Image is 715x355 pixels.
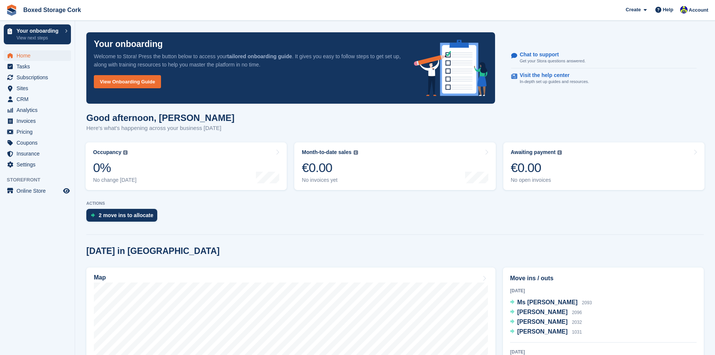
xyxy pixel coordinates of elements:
[517,328,567,335] span: [PERSON_NAME]
[17,94,62,104] span: CRM
[689,6,708,14] span: Account
[17,137,62,148] span: Coupons
[86,201,704,206] p: ACTIONS
[354,150,358,155] img: icon-info-grey-7440780725fd019a000dd9b08b2336e03edf1995a4989e88bcd33f0948082b44.svg
[517,319,567,325] span: [PERSON_NAME]
[99,212,154,218] div: 2 move ins to allocate
[7,176,75,184] span: Storefront
[4,159,71,170] a: menu
[510,317,582,327] a: [PERSON_NAME] 2032
[17,61,62,72] span: Tasks
[511,68,697,89] a: Visit the help center In-depth set up guides and resources.
[91,213,95,218] img: move_ins_to_allocate_icon-fdf77a2bb77ea45bf5b3d319d69a93e2d87916cf1d5bf7949dd705db3b84f3ca.svg
[572,310,582,315] span: 2096
[94,274,106,281] h2: Map
[93,149,121,156] div: Occupancy
[510,327,582,337] a: [PERSON_NAME] 1031
[17,50,62,61] span: Home
[86,113,235,123] h1: Good afternoon, [PERSON_NAME]
[94,40,163,48] p: Your onboarding
[17,83,62,94] span: Sites
[227,53,292,59] strong: tailored onboarding guide
[510,298,592,308] a: Ms [PERSON_NAME] 2093
[510,274,697,283] h2: Move ins / outs
[6,5,17,16] img: stora-icon-8386f47178a22dfd0bd8f6a31ec36ba5ce8667c1dd55bd0f319d3a0aa187defe.svg
[680,6,688,14] img: Vincent
[511,160,562,175] div: €0.00
[511,48,697,68] a: Chat to support Get your Stora questions answered.
[4,50,71,61] a: menu
[294,142,495,190] a: Month-to-date sales €0.00 No invoices yet
[86,246,220,256] h2: [DATE] in [GEOGRAPHIC_DATA]
[572,329,582,335] span: 1031
[17,159,62,170] span: Settings
[582,300,592,305] span: 2093
[17,28,61,33] p: Your onboarding
[4,148,71,159] a: menu
[626,6,641,14] span: Create
[503,142,704,190] a: Awaiting payment €0.00 No open invoices
[94,75,161,88] a: View Onboarding Guide
[4,127,71,137] a: menu
[17,186,62,196] span: Online Store
[4,24,71,44] a: Your onboarding View next steps
[302,149,351,156] div: Month-to-date sales
[86,209,161,225] a: 2 move ins to allocate
[86,142,287,190] a: Occupancy 0% No change [DATE]
[414,40,488,96] img: onboarding-info-6c161a55d2c0e0a8cae90662b2fe09162a5109e8cc188191df67fb4f79e88e88.svg
[86,124,235,133] p: Here's what's happening across your business [DATE]
[20,4,84,16] a: Boxed Storage Cork
[510,287,697,294] div: [DATE]
[17,35,61,41] p: View next steps
[520,79,589,85] p: In-depth set up guides and resources.
[17,127,62,137] span: Pricing
[572,320,582,325] span: 2032
[17,116,62,126] span: Invoices
[4,105,71,115] a: menu
[123,150,128,155] img: icon-info-grey-7440780725fd019a000dd9b08b2336e03edf1995a4989e88bcd33f0948082b44.svg
[17,105,62,115] span: Analytics
[520,58,586,64] p: Get your Stora questions answered.
[4,137,71,148] a: menu
[517,299,578,305] span: Ms [PERSON_NAME]
[520,72,583,79] p: Visit the help center
[93,177,137,183] div: No change [DATE]
[4,186,71,196] a: menu
[511,177,562,183] div: No open invoices
[663,6,673,14] span: Help
[4,61,71,72] a: menu
[517,309,567,315] span: [PERSON_NAME]
[4,94,71,104] a: menu
[302,160,358,175] div: €0.00
[520,51,580,58] p: Chat to support
[4,116,71,126] a: menu
[302,177,358,183] div: No invoices yet
[94,52,402,69] p: Welcome to Stora! Press the button below to access your . It gives you easy to follow steps to ge...
[62,186,71,195] a: Preview store
[93,160,137,175] div: 0%
[4,72,71,83] a: menu
[17,72,62,83] span: Subscriptions
[17,148,62,159] span: Insurance
[510,308,582,317] a: [PERSON_NAME] 2096
[557,150,562,155] img: icon-info-grey-7440780725fd019a000dd9b08b2336e03edf1995a4989e88bcd33f0948082b44.svg
[4,83,71,94] a: menu
[511,149,556,156] div: Awaiting payment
